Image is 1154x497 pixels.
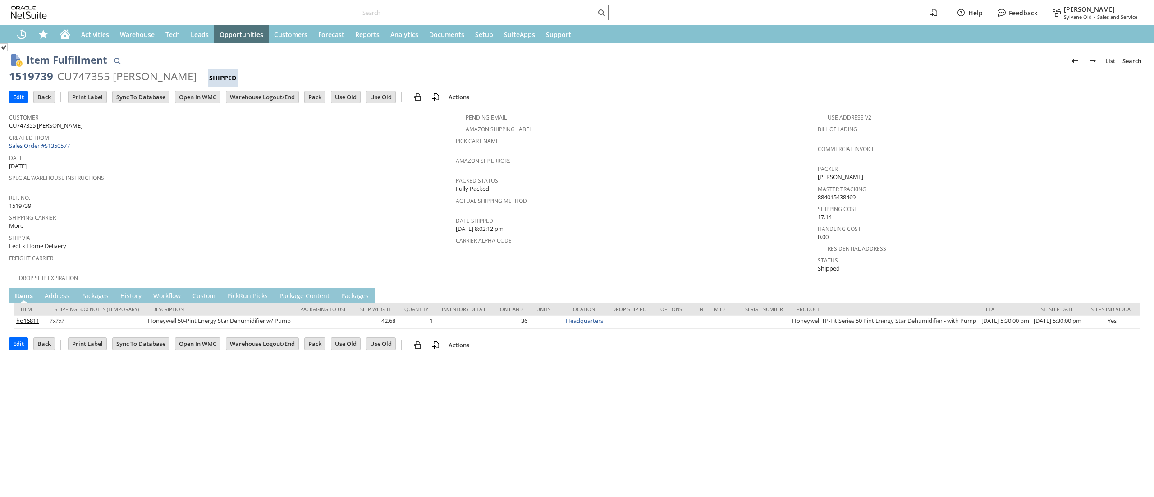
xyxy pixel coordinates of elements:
span: Fully Packed [456,184,489,193]
td: 1 [398,316,435,329]
input: Use Old [331,91,360,103]
span: Reports [355,30,380,39]
a: Amazon Shipping Label [466,125,532,133]
div: 1519739 [9,69,53,83]
span: - [1094,14,1095,20]
a: Packer [818,165,838,173]
span: More [9,221,23,230]
svg: Search [596,7,607,18]
input: Back [34,338,55,350]
a: Forecast [313,25,350,43]
a: Created From [9,134,49,142]
a: Address [42,291,72,301]
a: Activities [76,25,114,43]
a: Shipping Cost [818,205,857,213]
a: Unrolled view on [1129,290,1140,300]
svg: Shortcuts [38,29,49,40]
div: Packaging to Use [300,306,347,313]
a: Headquarters [566,317,603,325]
img: add-record.svg [430,340,441,350]
div: On Hand [500,306,523,313]
span: C [192,291,197,300]
div: Shortcuts [32,25,54,43]
a: History [118,291,144,301]
span: Forecast [318,30,344,39]
td: 36 [493,316,530,329]
span: Tech [165,30,180,39]
input: Print Label [69,338,106,350]
label: Feedback [1009,9,1038,17]
div: Quantity [404,306,428,313]
input: Open In WMC [175,91,220,103]
a: Pending Email [466,114,507,121]
img: add-record.svg [430,92,441,102]
td: [DATE] 5:30:00 pm [979,316,1031,329]
a: Custom [190,291,218,301]
a: Workflow [151,291,183,301]
span: Sylvane Old [1064,14,1092,20]
img: Previous [1069,55,1080,66]
div: Serial Number [745,306,783,313]
a: Support [540,25,577,43]
div: Description [152,306,286,313]
td: [DATE] 5:30:00 pm [1031,316,1084,329]
td: Honeywell 50-Pint Energy Star Dehumidifier w/ Pump [146,316,293,329]
a: Date [9,154,23,162]
span: Leads [191,30,209,39]
a: Search [1119,54,1145,68]
div: Units [536,306,557,313]
span: [DATE] [9,162,27,170]
img: print.svg [412,340,423,350]
td: ?x?x? [48,316,146,329]
a: Date Shipped [456,217,493,225]
div: Location [570,306,599,313]
div: Est. Ship Date [1038,306,1077,313]
a: Pick Cart Name [456,137,499,145]
a: Customers [269,25,313,43]
span: I [15,291,17,300]
div: ETA [986,306,1025,313]
input: Open In WMC [175,338,220,350]
a: Bill Of Lading [818,125,857,133]
a: Handling Cost [818,225,861,233]
a: Customer [9,114,38,121]
span: H [120,291,125,300]
a: List [1102,54,1119,68]
input: Sync To Database [113,91,169,103]
a: Setup [470,25,499,43]
img: Next [1087,55,1098,66]
a: Packages [79,291,111,301]
div: Ship Weight [360,306,391,313]
input: Use Old [366,91,395,103]
a: Leads [185,25,214,43]
span: Warehouse [120,30,155,39]
a: Packed Status [456,177,498,184]
a: Packages [339,291,371,301]
span: 0.00 [818,233,829,241]
a: Home [54,25,76,43]
span: Sales and Service [1097,14,1137,20]
span: Support [546,30,571,39]
input: Sync To Database [113,338,169,350]
input: Edit [9,338,27,350]
div: Options [660,306,682,313]
span: W [153,291,159,300]
a: Use Address V2 [828,114,871,121]
span: Setup [475,30,493,39]
div: Inventory Detail [442,306,486,313]
input: Print Label [69,91,106,103]
a: Special Warehouse Instructions [9,174,104,182]
a: Analytics [385,25,424,43]
span: k [236,291,239,300]
span: e [362,291,366,300]
a: Shipping Carrier [9,214,56,221]
a: PickRun Picks [225,291,270,301]
svg: Home [60,29,70,40]
td: Honeywell TP-Fit Series 50 Pint Energy Star Dehumidifier - with Pump [790,316,979,329]
span: 1519739 [9,202,31,210]
a: Status [818,257,838,264]
a: Actual Shipping Method [456,197,527,205]
span: [DATE] 8:02:12 pm [456,225,504,233]
a: Opportunities [214,25,269,43]
span: FedEx Home Delivery [9,242,66,250]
